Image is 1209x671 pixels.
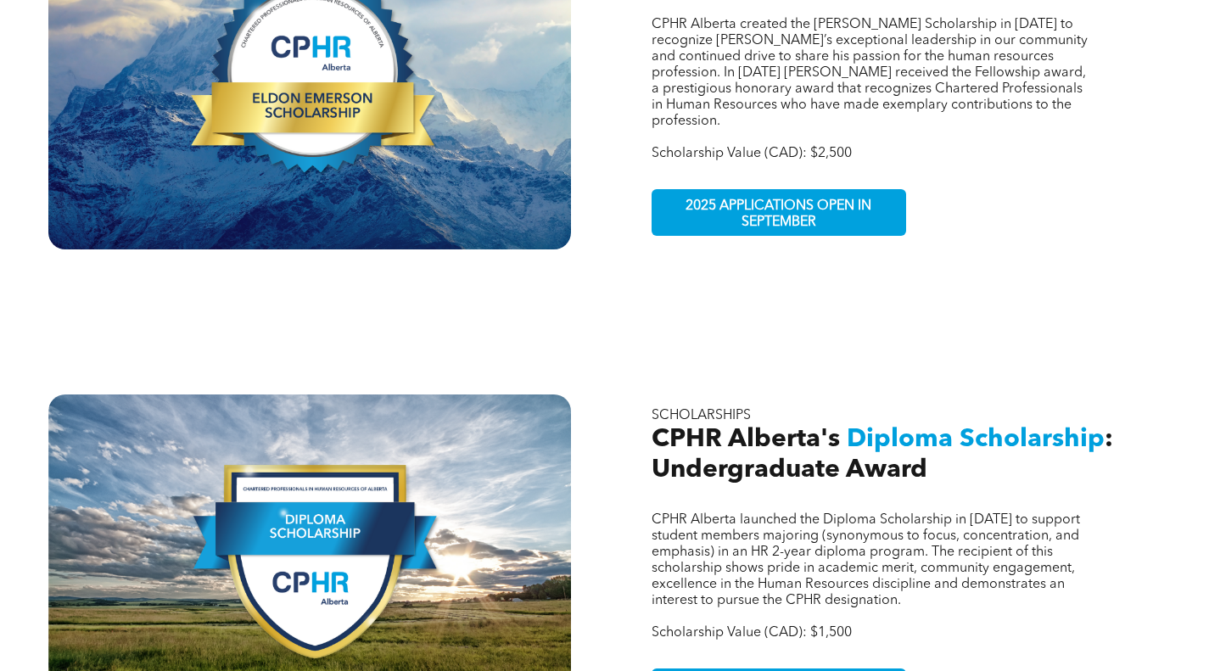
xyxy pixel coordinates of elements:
[652,409,751,422] span: SCHOLARSHIPS
[652,513,1080,607] span: CPHR Alberta launched the Diploma Scholarship in [DATE] to support student members majoring (syno...
[652,147,852,160] span: Scholarship Value (CAD): $2,500
[652,626,852,640] span: Scholarship Value (CAD): $1,500
[655,190,903,239] span: 2025 APPLICATIONS OPEN IN SEPTEMBER
[652,18,1088,128] span: CPHR Alberta created the [PERSON_NAME] Scholarship in [DATE] to recognize [PERSON_NAME]’s excepti...
[652,189,906,236] a: 2025 APPLICATIONS OPEN IN SEPTEMBER
[847,427,1105,452] span: Diploma Scholarship
[652,427,840,452] span: CPHR Alberta's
